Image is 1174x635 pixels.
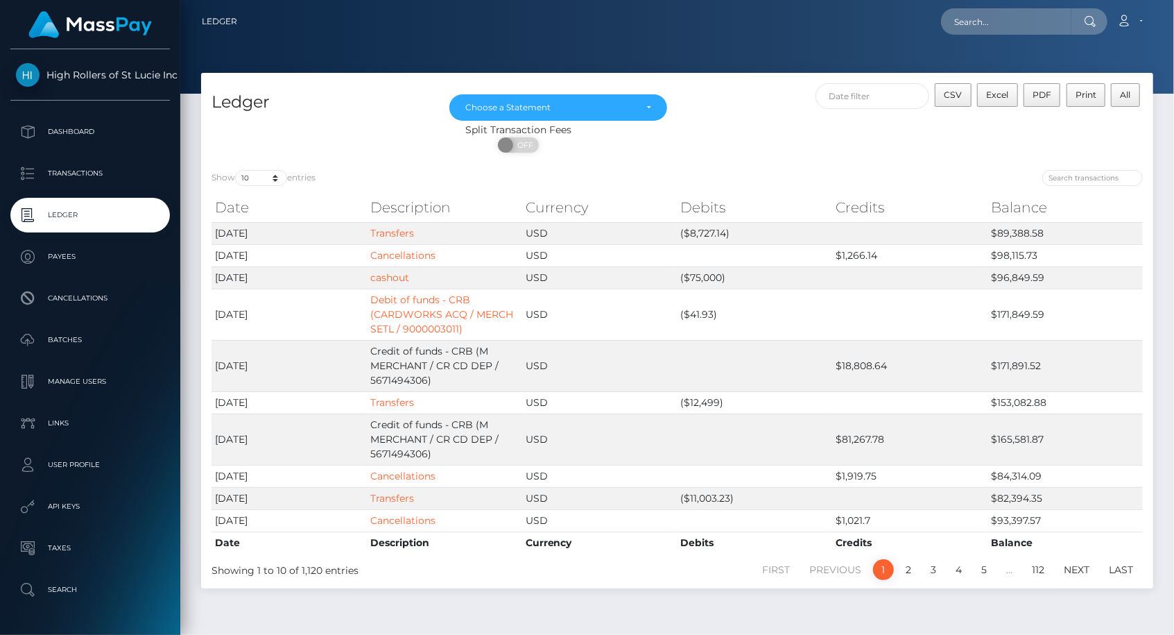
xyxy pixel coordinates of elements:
[832,465,987,487] td: $1,919.75
[935,83,972,107] button: CSV
[370,294,513,335] a: Debit of funds - CRB (CARDWORKS ACQ / MERCH SETL / 9000003011)
[16,455,164,475] p: User Profile
[465,102,635,113] div: Choose a Statement
[370,396,414,409] a: Transfers
[677,487,832,509] td: ($11,003.23)
[677,391,832,414] td: ($12,499)
[944,90,962,100] span: CSV
[832,509,987,532] td: $1,021.7
[987,509,1143,532] td: $93,397.57
[212,266,367,289] td: [DATE]
[16,330,164,350] p: Batches
[10,115,170,149] a: Dashboard
[16,413,164,434] p: Links
[370,492,414,505] a: Transfers
[522,509,677,532] td: USD
[16,163,164,184] p: Transactions
[522,532,677,554] th: Currency
[212,222,367,244] td: [DATE]
[16,538,164,559] p: Taxes
[370,249,435,262] a: Cancellations
[987,465,1143,487] td: $84,314.09
[367,414,522,465] td: Credit of funds - CRB (M MERCHANT / CR CD DEP / 5671494306)
[212,558,587,578] div: Showing 1 to 10 of 1,120 entries
[677,532,832,554] th: Debits
[1111,83,1140,107] button: All
[16,63,40,87] img: High Rollers of St Lucie Inc
[987,414,1143,465] td: $165,581.87
[212,289,367,340] td: [DATE]
[987,340,1143,391] td: $171,891.52
[1067,83,1106,107] button: Print
[986,90,1008,100] span: Excel
[212,90,429,115] h4: Ledger
[367,532,522,554] th: Description
[10,573,170,607] a: Search
[677,194,832,221] th: Debits
[367,340,522,391] td: Credit of funds - CRB (M MERCHANT / CR CD DEP / 5671494306)
[212,244,367,266] td: [DATE]
[522,244,677,266] td: USD
[212,170,316,186] label: Show entries
[1042,170,1143,186] input: Search transactions
[10,323,170,357] a: Batches
[1056,559,1097,580] a: Next
[212,532,367,554] th: Date
[677,289,832,340] td: ($41.93)
[212,391,367,414] td: [DATE]
[370,271,409,284] a: cashout
[212,194,367,221] th: Date
[202,7,237,36] a: Ledger
[28,11,152,38] img: MassPay Logo
[367,194,522,221] th: Description
[898,559,919,580] a: 2
[235,170,287,186] select: Showentries
[677,266,832,289] td: ($75,000)
[522,222,677,244] td: USD
[987,266,1143,289] td: $96,849.59
[522,289,677,340] td: USD
[370,227,414,239] a: Transfers
[370,514,435,527] a: Cancellations
[449,94,666,121] button: Choose a Statement
[987,194,1143,221] th: Balance
[522,414,677,465] td: USD
[10,69,170,81] span: High Rollers of St Lucie Inc
[832,414,987,465] td: $81,267.78
[522,266,677,289] td: USD
[1024,559,1052,580] a: 112
[987,222,1143,244] td: $89,388.58
[987,487,1143,509] td: $82,394.35
[212,340,367,391] td: [DATE]
[16,371,164,392] p: Manage Users
[987,532,1143,554] th: Balance
[987,289,1143,340] td: $171,849.59
[10,281,170,316] a: Cancellations
[212,487,367,509] td: [DATE]
[1121,90,1131,100] span: All
[948,559,969,580] a: 4
[16,579,164,600] p: Search
[16,121,164,142] p: Dashboard
[16,496,164,517] p: API Keys
[923,559,944,580] a: 3
[10,531,170,566] a: Taxes
[10,448,170,482] a: User Profile
[506,137,540,153] span: OFF
[212,465,367,487] td: [DATE]
[10,364,170,399] a: Manage Users
[832,244,987,266] td: $1,266.14
[832,532,987,554] th: Credits
[832,340,987,391] td: $18,808.64
[201,123,836,137] div: Split Transaction Fees
[16,288,164,309] p: Cancellations
[10,489,170,524] a: API Keys
[16,205,164,226] p: Ledger
[10,156,170,191] a: Transactions
[522,391,677,414] td: USD
[522,487,677,509] td: USD
[522,340,677,391] td: USD
[832,194,987,221] th: Credits
[212,509,367,532] td: [DATE]
[212,414,367,465] td: [DATE]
